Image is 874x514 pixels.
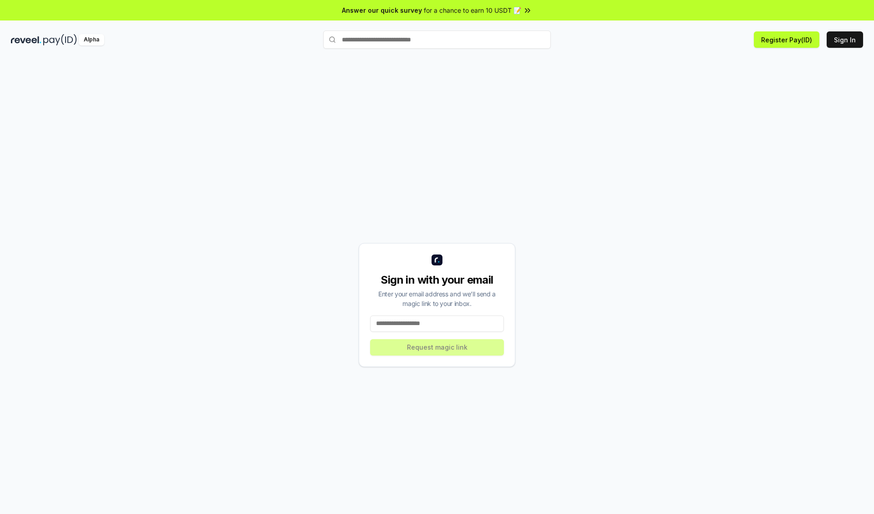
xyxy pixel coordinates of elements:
span: Answer our quick survey [342,5,422,15]
span: for a chance to earn 10 USDT 📝 [424,5,521,15]
img: pay_id [43,34,77,46]
button: Sign In [827,31,863,48]
button: Register Pay(ID) [754,31,819,48]
img: logo_small [432,254,442,265]
div: Alpha [79,34,104,46]
div: Sign in with your email [370,273,504,287]
img: reveel_dark [11,34,41,46]
div: Enter your email address and we’ll send a magic link to your inbox. [370,289,504,308]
